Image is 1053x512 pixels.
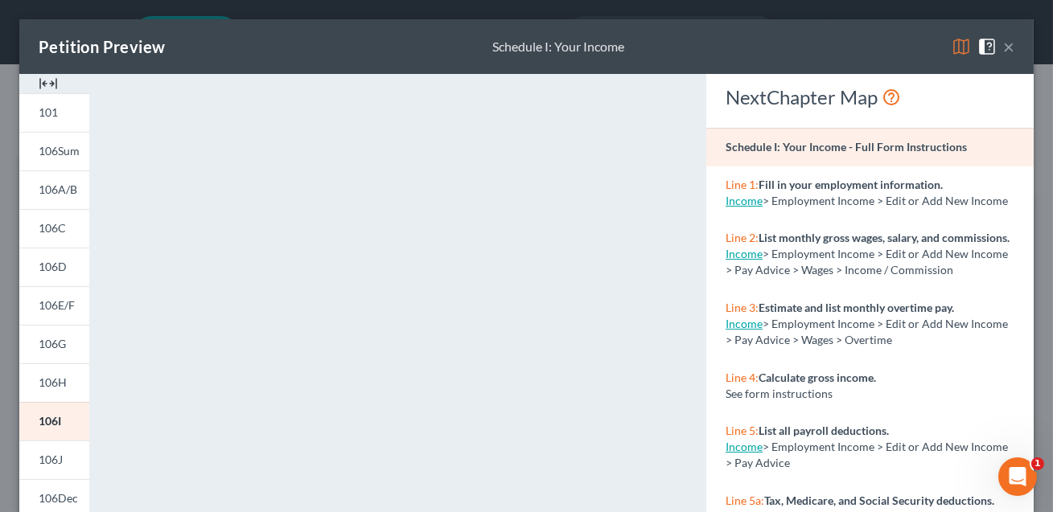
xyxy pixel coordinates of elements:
a: 101 [19,93,89,132]
span: > Employment Income > Edit or Add New Income > Pay Advice > Wages > Overtime [726,317,1008,346]
span: 106C [39,221,66,235]
a: Income [726,440,763,453]
span: 101 [39,105,58,119]
span: Line 4: [726,371,759,384]
span: Line 2: [726,231,759,244]
span: 106E/F [39,298,75,312]
div: Petition Preview [39,35,165,58]
a: 106A/B [19,170,89,209]
strong: Estimate and list monthly overtime pay. [759,301,954,314]
a: 106Sum [19,132,89,170]
span: 106Sum [39,144,80,158]
span: Line 1: [726,178,759,191]
span: Line 5: [726,424,759,437]
iframe: Intercom live chat [998,457,1037,496]
span: 106I [39,414,61,428]
span: 106H [39,375,67,389]
span: Line 5a: [726,494,764,507]
a: Income [726,194,763,207]
span: > Employment Income > Edit or Add New Income [763,194,1008,207]
span: Line 3: [726,301,759,314]
a: 106D [19,248,89,286]
span: > Employment Income > Edit or Add New Income > Pay Advice > Wages > Income / Commission [726,247,1008,276]
strong: List all payroll deductions. [759,424,889,437]
strong: Fill in your employment information. [759,178,943,191]
span: 106Dec [39,491,78,505]
strong: List monthly gross wages, salary, and commissions. [759,231,1010,244]
a: Income [726,247,763,260]
img: help-close-5ba153eb36485ed6c1ea00a893f15db1cb9b99d6cae46e1a8edb6c62d00a1a76.svg [977,37,997,56]
a: Income [726,317,763,330]
a: 106G [19,325,89,363]
a: 106E/F [19,286,89,325]
span: 1 [1031,457,1044,470]
img: expand-e0f6d898513216a626fdd78e52531dac95497ffd26381d4c15ee2fc46db09dca.svg [39,74,58,93]
a: 106C [19,209,89,248]
a: 106H [19,363,89,402]
img: map-eea8200ae884c6f1103ae1953ef3d486a96c86aabb227e865a55264e3737af1f.svg [952,37,971,56]
span: 106D [39,260,67,273]
span: See form instructions [726,387,833,400]
div: Schedule I: Your Income [492,38,624,56]
button: × [1003,37,1014,56]
strong: Tax, Medicare, and Social Security deductions. [764,494,994,507]
span: 106A/B [39,182,77,196]
strong: Calculate gross income. [759,371,876,384]
div: NextChapter Map [726,84,1014,110]
a: 106I [19,402,89,440]
span: > Employment Income > Edit or Add New Income > Pay Advice [726,440,1008,469]
span: 106J [39,453,63,466]
span: 106G [39,337,66,350]
strong: Schedule I: Your Income - Full Form Instructions [726,140,967,154]
a: 106J [19,440,89,479]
